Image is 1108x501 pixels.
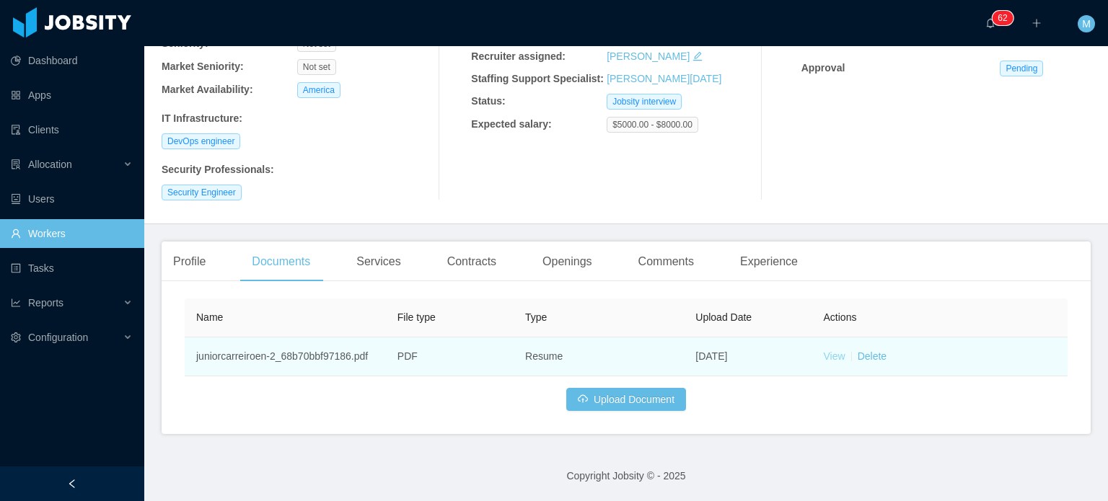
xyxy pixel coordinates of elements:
b: Market Seniority: [162,61,244,72]
b: Security Professionals : [162,164,274,175]
span: Actions [824,311,857,323]
a: icon: robotUsers [11,185,133,213]
span: M [1082,15,1091,32]
p: 2 [1003,11,1008,25]
div: Experience [729,241,809,282]
a: icon: pie-chartDashboard [11,46,133,75]
a: icon: auditClients [11,115,133,144]
div: Profile [162,241,217,282]
i: icon: plus [1032,18,1042,28]
button: icon: cloud-uploadUpload Document [566,388,686,411]
i: icon: bell [985,18,995,28]
p: 6 [998,11,1003,25]
b: Recruiter assigned: [471,50,566,62]
sup: 62 [992,11,1013,25]
span: Type [525,311,547,323]
b: IT Infrastructure : [162,112,242,124]
footer: Copyright Jobsity © - 2025 [144,451,1108,501]
a: icon: appstoreApps [11,81,133,110]
a: View [824,350,845,362]
span: Reports [28,297,63,309]
span: Pending [1000,61,1043,76]
div: Openings [531,241,604,282]
td: PDF [386,337,514,376]
span: America [297,82,340,98]
div: Documents [240,241,322,282]
span: [DATE] [695,350,727,362]
span: File type [397,311,436,323]
span: Jobsity interview [607,94,682,110]
td: juniorcarreiroen-2_68b70bbf97186.pdf [185,337,386,376]
span: Not set [297,59,336,75]
span: Security Engineer [162,185,242,200]
div: Services [345,241,412,282]
b: Market Availability: [162,84,253,95]
a: [PERSON_NAME] [607,50,690,62]
b: Status: [471,95,505,107]
div: Contracts [436,241,508,282]
span: $5000.00 - $8000.00 [607,117,698,133]
span: Upload Date [695,311,752,323]
a: icon: profileTasks [11,254,133,283]
span: Allocation [28,159,72,170]
span: Resume [525,350,563,362]
i: icon: solution [11,159,21,169]
span: Configuration [28,332,88,343]
a: Delete [858,350,887,362]
a: [PERSON_NAME][DATE] [607,73,721,84]
i: icon: line-chart [11,298,21,308]
div: Comments [627,241,705,282]
b: Expected salary: [471,118,551,130]
i: icon: edit [692,51,703,61]
i: icon: setting [11,332,21,342]
b: Staffing Support Specialist: [471,73,604,84]
span: DevOps engineer [162,133,240,149]
strong: Approval [801,62,845,74]
a: icon: userWorkers [11,219,133,248]
span: Name [196,311,223,323]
